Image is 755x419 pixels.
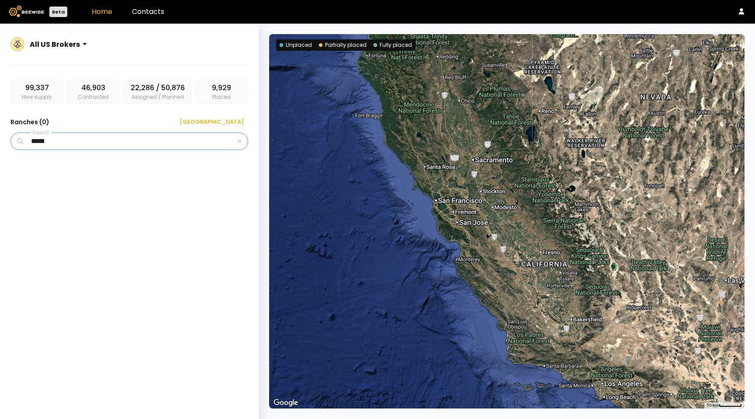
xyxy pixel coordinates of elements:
[49,7,67,17] div: Beta
[132,7,164,17] a: Contacts
[169,115,248,129] button: [GEOGRAPHIC_DATA]
[319,41,367,49] div: Partially placed
[374,41,412,49] div: Fully placed
[10,79,63,105] div: Hive supply
[124,79,192,105] div: Assigned / Planned
[81,83,105,93] span: 46,903
[212,83,231,93] span: 9,929
[704,402,745,409] button: Map Scale: 50 km per 49 pixels
[173,118,244,126] div: [GEOGRAPHIC_DATA]
[195,79,248,105] div: Placed
[25,83,49,93] span: 99,337
[67,79,120,105] div: Contracted
[9,6,44,17] img: Beewise logo
[280,41,312,49] div: Unplaced
[30,39,80,50] div: All US Brokers
[271,397,300,409] a: Open this area in Google Maps (opens a new window)
[271,397,300,409] img: Google
[707,403,719,408] span: 50 km
[92,7,112,17] a: Home
[10,116,49,128] h3: Ranches ( 0 )
[131,83,185,93] span: 22,286 / 50,876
